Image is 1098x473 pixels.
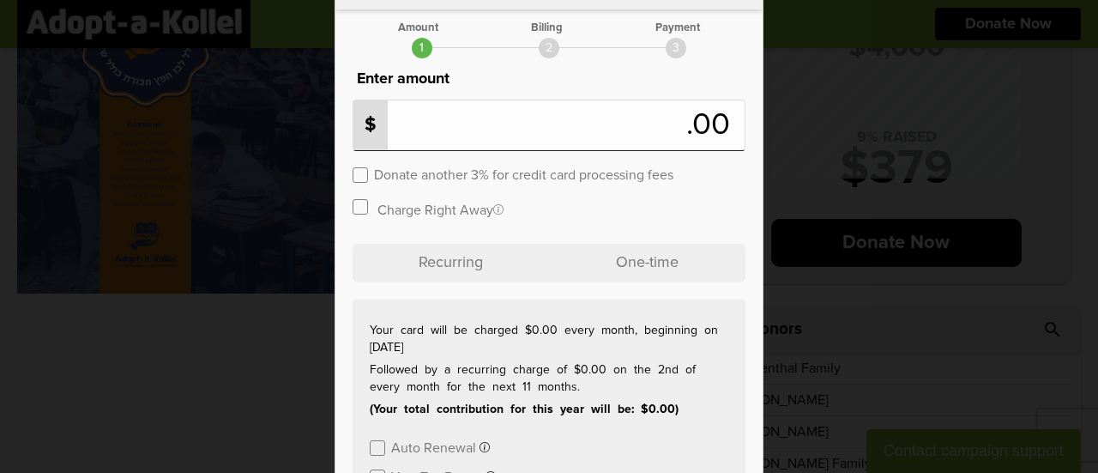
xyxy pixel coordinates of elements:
span: .00 [686,110,739,141]
label: Donate another 3% for credit card processing fees [374,166,673,182]
p: One-time [549,244,745,282]
p: Followed by a recurring charge of $0.00 on the 2nd of every month for the next 11 months. [370,361,728,396]
p: Recurring [353,244,549,282]
div: Billing [531,22,563,33]
div: 2 [539,38,559,58]
label: Charge Right Away [377,201,504,217]
button: Auto Renewal [391,439,490,455]
div: 1 [412,38,432,58]
div: 3 [666,38,686,58]
p: Your card will be charged $0.00 every month, beginning on [DATE] [370,322,728,356]
p: Enter amount [353,67,745,91]
div: Amount [398,22,438,33]
p: (Your total contribution for this year will be: $0.00) [370,401,728,418]
p: $ [353,100,388,150]
label: Auto Renewal [391,439,476,455]
div: Payment [655,22,700,33]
